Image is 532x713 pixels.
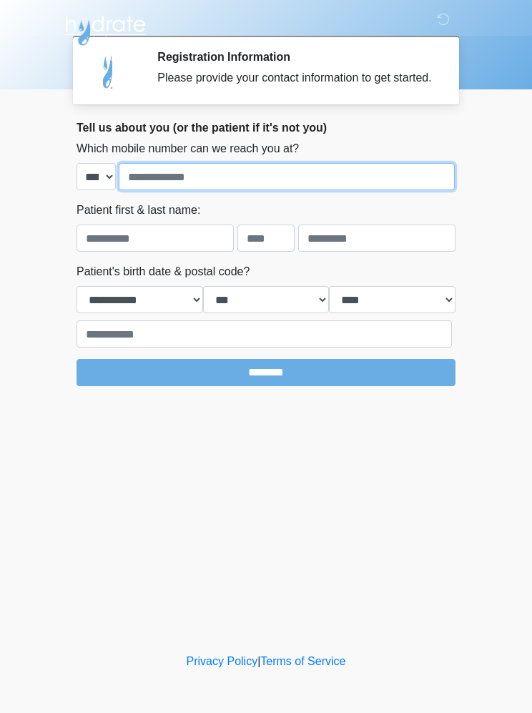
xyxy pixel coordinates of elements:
[77,140,299,157] label: Which mobile number can we reach you at?
[157,69,434,87] div: Please provide your contact information to get started.
[62,11,148,46] img: Hydrate IV Bar - Flagstaff Logo
[260,655,345,667] a: Terms of Service
[77,121,455,134] h2: Tell us about you (or the patient if it's not you)
[87,50,130,93] img: Agent Avatar
[187,655,258,667] a: Privacy Policy
[77,263,250,280] label: Patient's birth date & postal code?
[77,202,200,219] label: Patient first & last name:
[257,655,260,667] a: |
